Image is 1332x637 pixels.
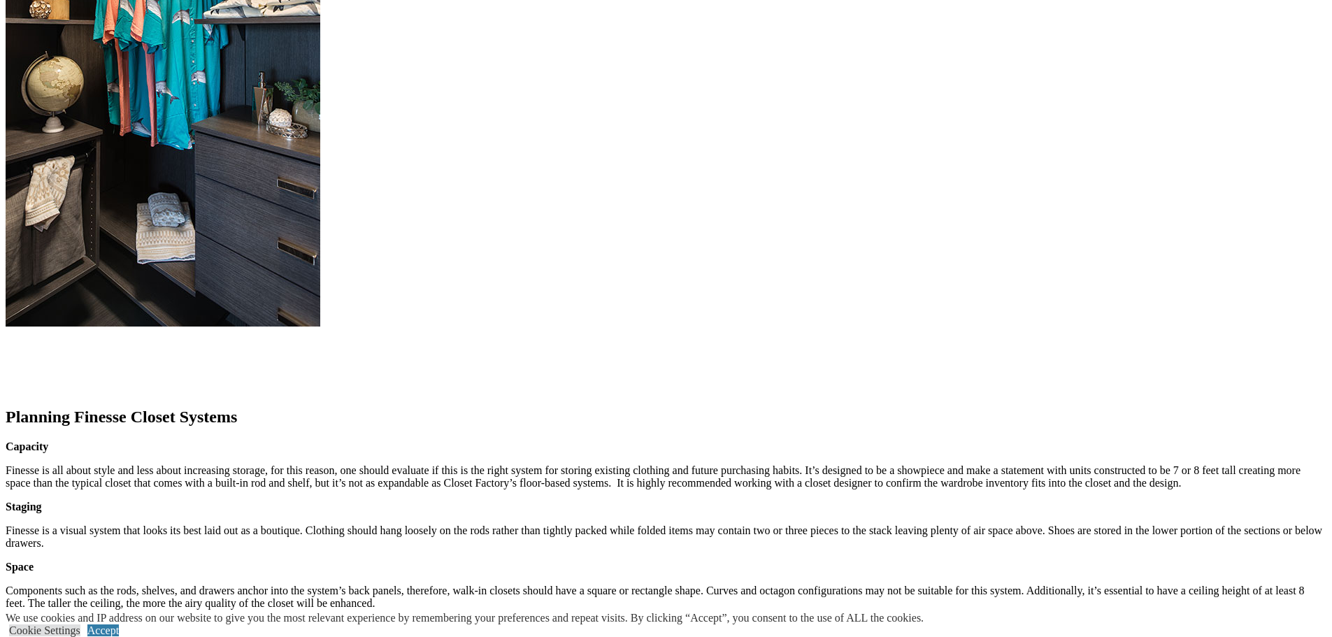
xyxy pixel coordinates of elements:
strong: Capacity [6,441,48,452]
a: Cookie Settings [9,624,80,636]
a: Accept [87,624,119,636]
strong: Staging [6,501,42,513]
p: Components such as the rods, shelves, and drawers anchor into the system’s back panels, therefore... [6,585,1326,610]
strong: Space [6,561,34,573]
p: Finesse is a visual system that looks its best laid out as a boutique. Clothing should hang loose... [6,524,1326,550]
div: We use cookies and IP address on our website to give you the most relevant experience by remember... [6,612,924,624]
h2: Planning Finesse Closet Systems [6,408,1326,427]
p: Finesse is all about style and less about increasing storage, for this reason, one should evaluat... [6,464,1326,489]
